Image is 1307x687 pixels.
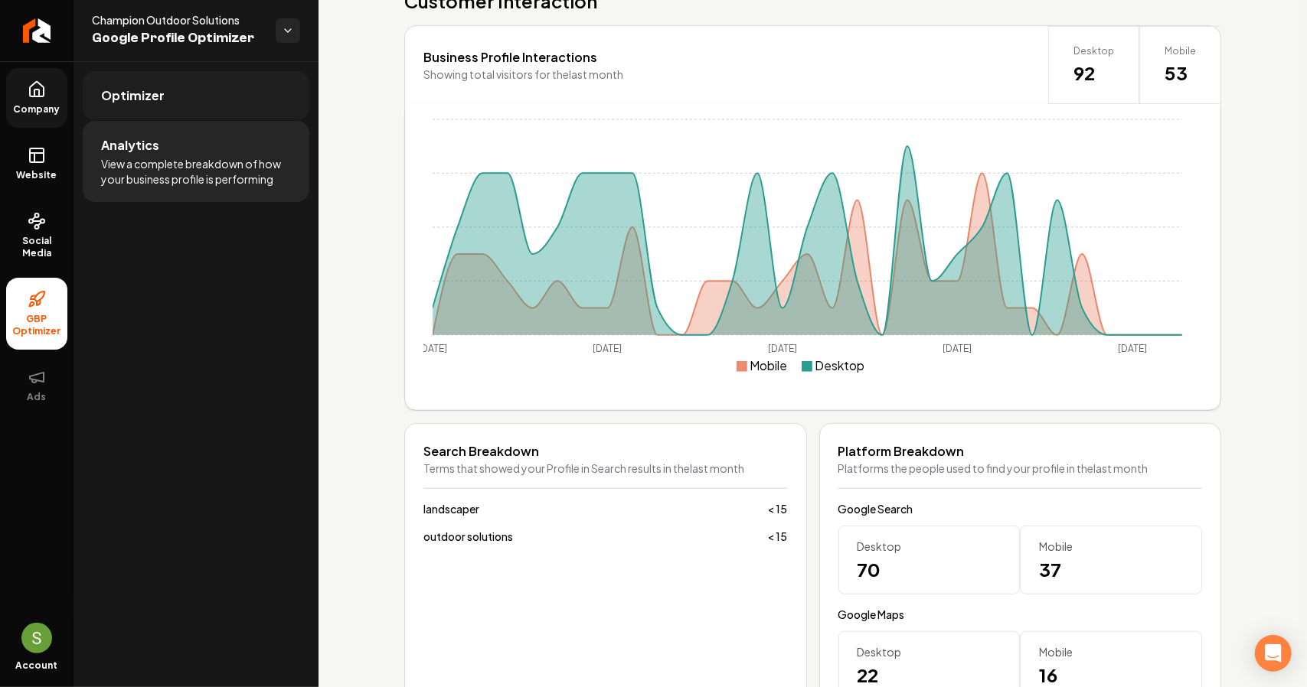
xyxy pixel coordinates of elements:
[858,663,1001,687] span: 22
[768,501,788,516] span: < 15
[423,461,788,476] p: Terms that showed your Profile in Search results in the last month
[6,313,67,337] span: GBP Optimizer
[418,343,447,355] tspan: [DATE]
[423,443,539,459] span: Search Breakdown
[423,501,479,516] span: landscaper
[423,49,597,65] span: Business Profile Interactions
[750,357,788,373] span: Mobile
[83,71,309,120] a: Optimizer
[1165,45,1196,57] span: Mobile
[815,357,865,373] span: Desktop
[1118,343,1147,355] tspan: [DATE]
[838,607,1203,622] span: Google Maps
[858,539,1001,554] span: Desktop
[6,134,67,194] a: Website
[593,343,622,355] tspan: [DATE]
[1255,635,1292,672] div: Open Intercom Messenger
[1073,45,1114,57] span: Desktop
[101,136,159,155] span: Analytics
[6,235,67,259] span: Social Media
[92,12,263,28] span: Champion Outdoor Solutions
[6,356,67,415] button: Ads
[1039,644,1183,659] span: Mobile
[6,200,67,272] a: Social Media
[11,169,64,181] span: Website
[838,461,1203,476] p: Platforms the people used to find your profile in the last month
[1165,60,1196,85] span: 53
[1039,663,1183,687] span: 16
[16,659,58,672] span: Account
[21,623,52,653] img: Sales Champion
[858,557,1001,581] span: 70
[423,529,513,544] span: outdoor solutions
[943,343,972,355] tspan: [DATE]
[1073,60,1114,85] span: 92
[21,623,52,653] button: Open user button
[838,501,1203,516] span: Google Search
[768,529,788,544] span: < 15
[23,18,51,43] img: Rebolt Logo
[768,343,797,355] tspan: [DATE]
[6,68,67,128] a: Company
[101,156,291,187] span: View a complete breakdown of how your business profile is performing
[92,28,263,49] span: Google Profile Optimizer
[21,391,53,403] span: Ads
[1039,557,1183,581] span: 37
[1039,539,1183,554] span: Mobile
[858,644,1001,659] span: Desktop
[423,67,623,82] p: Showing total visitors for the last month
[8,103,67,116] span: Company
[838,443,965,459] span: Platform Breakdown
[101,86,165,105] span: Optimizer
